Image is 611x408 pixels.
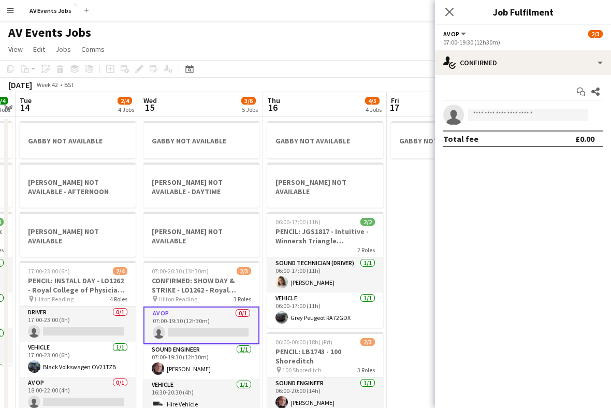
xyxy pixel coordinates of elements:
app-card-role: Sound Engineer1/107:00-19:30 (12h30m)[PERSON_NAME] [143,344,259,379]
div: 5 Jobs [242,106,258,113]
app-job-card: GABBY NOT AVAILABLE [267,121,383,158]
h3: [PERSON_NAME] NOT AVAILABLE [20,227,136,245]
span: Fri [391,96,399,105]
h3: [PERSON_NAME] NOT AVAILABLE - DAYTIME [143,178,259,196]
div: 4 Jobs [366,106,382,113]
span: Wed [143,96,157,105]
span: 2/2 [360,218,375,226]
app-card-role: Driver0/117:00-23:00 (6h) [20,307,136,342]
span: Jobs [55,45,71,54]
h3: CONFIRMED: SHOW DAY & STRIKE - LO1262 - Royal College of Physicians - Update in Medicine [143,276,259,295]
button: AV Op [443,30,468,38]
a: Edit [29,42,49,56]
h3: GABBY NOT AVAILABLE [267,136,383,145]
h3: [PERSON_NAME] NOT AVAILABLE [267,178,383,196]
app-card-role: Sound technician (Driver)1/106:00-17:00 (11h)[PERSON_NAME] [267,257,383,293]
h3: GABBY NOT AVAILABLE [143,136,259,145]
span: Edit [33,45,45,54]
h3: [PERSON_NAME] NOT AVAILABLE - AFTERNOON [20,178,136,196]
app-card-role: AV Op0/107:00-19:30 (12h30m) [143,307,259,344]
div: Confirmed [435,50,611,75]
app-job-card: [PERSON_NAME] NOT AVAILABLE - DAYTIME [143,163,259,208]
span: 2 Roles [357,246,375,254]
span: 2/3 [588,30,603,38]
span: 07:00-20:30 (13h30m) [152,267,209,275]
span: 17:00-23:00 (6h) [28,267,70,275]
span: 2/4 [113,267,127,275]
h3: GABBY NOT AVAILABLE [20,136,136,145]
span: 4 Roles [110,295,127,303]
span: 16 [266,101,280,113]
button: AV Events Jobs [21,1,80,21]
a: Comms [77,42,109,56]
span: 14 [18,101,32,113]
div: 07:00-19:30 (12h30m) [443,38,603,46]
app-job-card: [PERSON_NAME] NOT AVAILABLE [143,212,259,257]
span: Thu [267,96,280,105]
span: Hilton Reading [158,295,197,303]
h3: Job Fulfilment [435,5,611,19]
h3: PENCIL: INSTALL DAY - LO1262 - Royal College of Physicians - Update in Medicine [20,276,136,295]
a: Jobs [51,42,75,56]
span: 06:00-00:00 (18h) (Fri) [275,338,332,346]
span: Comms [81,45,105,54]
span: 3 Roles [234,295,251,303]
app-job-card: GABBY NOT AVAILABLE [391,121,507,158]
app-job-card: GABBY NOT AVAILABLE [143,121,259,158]
span: Tue [20,96,32,105]
span: Week 42 [34,81,60,89]
h3: PENCIL: LB1743 - 100 Shoreditch [267,347,383,366]
span: 3/6 [241,97,256,105]
app-card-role: Vehicle1/117:00-23:00 (6h)Black Volkswagen OV21TZB [20,342,136,377]
span: 17 [389,101,399,113]
span: 15 [142,101,157,113]
app-job-card: [PERSON_NAME] NOT AVAILABLE [267,163,383,208]
app-job-card: [PERSON_NAME] NOT AVAILABLE - AFTERNOON [20,163,136,208]
div: BST [64,81,75,89]
h3: [PERSON_NAME] NOT AVAILABLE [143,227,259,245]
span: 4/5 [365,97,380,105]
span: 2/3 [237,267,251,275]
app-job-card: [PERSON_NAME] NOT AVAILABLE [20,212,136,257]
span: Hilton Reading [35,295,74,303]
div: 4 Jobs [118,106,134,113]
app-job-card: GABBY NOT AVAILABLE [20,121,136,158]
span: 06:00-17:00 (11h) [275,218,321,226]
span: AV Op [443,30,459,38]
span: 2/4 [118,97,132,105]
span: 2/3 [360,338,375,346]
h3: PENCIL: JGS1817 - Intuitive - Winnersh Triangle Presentation [267,227,383,245]
span: 3 Roles [357,366,375,374]
a: View [4,42,27,56]
h3: GABBY NOT AVAILABLE [391,136,507,145]
h1: AV Events Jobs [8,25,91,40]
app-job-card: 06:00-17:00 (11h)2/2PENCIL: JGS1817 - Intuitive - Winnersh Triangle Presentation2 RolesSound tech... [267,212,383,328]
div: [DATE] [8,80,32,90]
app-card-role: Vehicle1/106:00-17:00 (11h)Grey Peugeot RA72GDX [267,293,383,328]
div: Total fee [443,134,478,144]
div: £0.00 [575,134,594,144]
span: 100 Shoreditch [282,366,322,374]
span: View [8,45,23,54]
